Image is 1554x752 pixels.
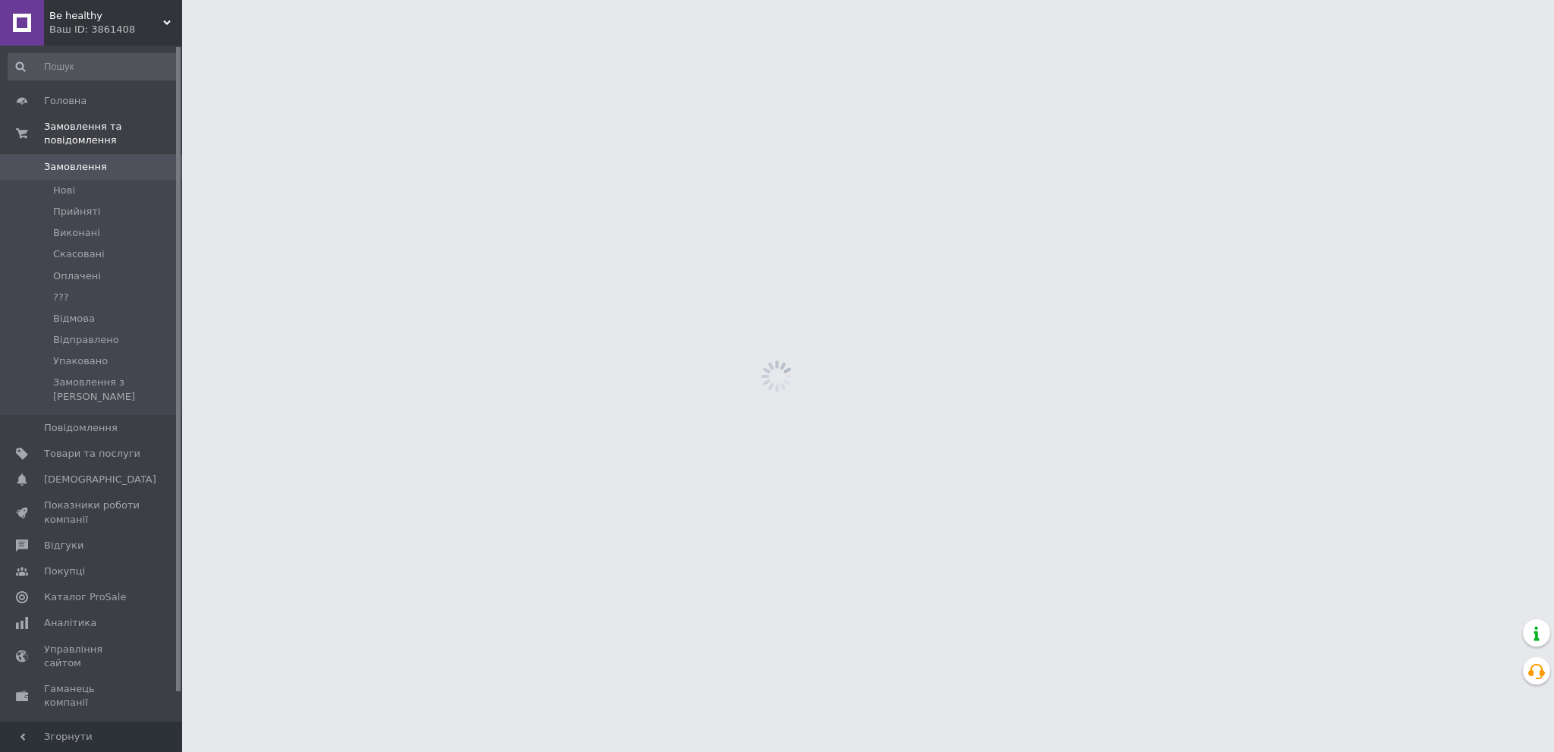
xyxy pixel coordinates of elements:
span: Повідомлення [44,421,118,435]
span: Оплачені [53,269,101,283]
span: [DEMOGRAPHIC_DATA] [44,473,156,486]
span: Управління сайтом [44,643,140,670]
span: Відмова [53,312,95,326]
span: Be healthy [49,9,163,23]
span: Замовлення та повідомлення [44,120,182,147]
span: Покупці [44,565,85,578]
span: Показники роботи компанії [44,499,140,526]
span: Скасовані [53,247,105,261]
span: Каталог ProSale [44,590,126,604]
div: Ваш ID: 3861408 [49,23,182,36]
span: Аналітика [44,616,96,630]
span: ??? [53,291,69,304]
span: Товари та послуги [44,447,140,461]
span: Відправлено [53,333,119,347]
span: Відгуки [44,539,83,552]
span: Гаманець компанії [44,682,140,710]
span: Головна [44,94,87,108]
span: Нові [53,184,75,197]
span: Замовлення з [PERSON_NAME] [53,376,178,403]
span: Виконані [53,226,100,240]
span: Прийняті [53,205,100,219]
span: Упаковано [53,354,108,368]
input: Пошук [8,53,179,80]
span: Замовлення [44,160,107,174]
